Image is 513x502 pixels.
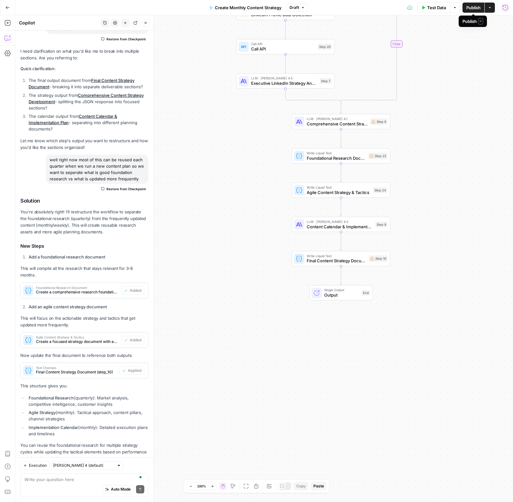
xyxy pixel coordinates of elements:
span: Agile Content Strategy & Tactics [36,336,119,339]
button: Auto Mode [102,485,133,493]
div: Step 24 [373,187,387,193]
h3: New Steps [20,242,148,250]
strong: Agile Strategy [29,410,56,415]
p: Now update the final document to reference both outputs: [20,352,148,359]
g: Edge from step_6 to step_20 [284,20,286,38]
strong: Quick clarification: [20,66,56,71]
span: Publish [466,4,481,11]
button: Restore from Checkpoint [99,185,148,193]
h2: Solution [20,198,148,204]
div: Copilot [19,20,99,26]
span: LLM · [PERSON_NAME] 4.1 [307,116,368,121]
span: LLM · [PERSON_NAME] 4.5 [307,219,373,224]
a: Comprehensive Content Strategy Development [29,93,144,104]
button: Added [121,286,144,295]
span: Call API [251,41,315,46]
li: The final output document from - breaking it into separate deliverable sections? [27,77,148,90]
div: Step 8 [370,118,387,125]
span: Comprehensive Content Strategy Development [307,121,368,127]
div: Step 20 [318,44,332,50]
g: Edge from step_10 to end [340,266,342,284]
span: Single Output [324,287,359,292]
strong: Add an agile content strategy document [29,304,107,309]
div: Call APICall APIStep 20 [236,39,335,54]
span: Text Changes [36,366,117,369]
li: (quarterly): Market analysis, competitive intelligence, customer insights [27,395,148,407]
span: Copy [296,483,306,489]
span: Restore from Checkpoint [106,186,146,191]
g: Edge from step_24 to step_9 [340,198,342,216]
g: Edge from step_20 to step_7 [284,54,286,73]
div: End [362,290,370,296]
button: Copy [294,482,308,490]
span: LLM · [PERSON_NAME] 4.5 [251,76,317,81]
g: Edge from step_23 to step_24 [340,164,342,182]
div: Step 6 [320,10,332,15]
input: Claude Sonnet 4 (default) [53,462,114,469]
span: Agile Content Strategy & Tactics [307,189,371,196]
p: Let me know which step's output you want to restructure and how you'd like the sections organized! [20,137,148,151]
span: Create Monthly Content Strategy [215,4,282,11]
div: Write Liquid TextFinal Content Strategy DocumentStep 10 [292,251,390,266]
span: Create a comprehensive research foundation document that can be reused quarterly [36,289,119,295]
span: Execution [29,463,47,468]
button: Test Data [417,3,450,13]
g: Edge from step_5-conditional-end to step_8 [340,102,342,113]
span: Final Content Strategy Document [307,258,366,264]
div: LinkedIn Profile Data CollectionStep 6 [236,5,335,20]
textarea: To enrich screen reader interactions, please activate Accessibility in Grammarly extension settings [24,476,144,483]
button: Execution [20,461,50,470]
div: Step 9 [375,222,387,227]
span: Content Calendar & Implementation Plan [307,224,373,230]
button: Publish [462,3,484,13]
span: Call API [251,46,315,52]
span: Draft [290,5,299,10]
div: Publish [462,18,483,24]
p: I need clarification on what you'd like me to break into multiple sections. Are you referring to: [20,48,148,61]
div: Step 23 [368,153,387,159]
span: Executive LinkedIn Strategy Analysis [251,80,317,86]
span: P [478,18,483,24]
span: Output [324,292,359,298]
g: Edge from step_8 to step_23 [340,129,342,148]
p: You can reuse the foundational research for multiple strategy cycles while updating the tactical ... [20,442,148,462]
g: Edge from step_7 to step_5-conditional-end [285,89,341,103]
button: Create Monthly Content Strategy [205,3,285,13]
div: LLM · [PERSON_NAME] 4.5Executive LinkedIn Strategy AnalysisStep 7 [236,73,335,89]
button: Draft [287,3,308,12]
strong: Implementation Calendar [29,425,78,430]
span: Write Liquid Text [307,151,366,156]
strong: Add a foundational research document [29,254,105,259]
div: Step 7 [320,78,332,84]
strong: Foundational Research [29,395,74,400]
span: Foundational Research Document [307,155,366,161]
span: Final Content Strategy Document (step_10) [36,369,117,375]
span: 100% [197,484,206,489]
div: Step 10 [369,256,387,262]
p: This will focus on the actionable strategy and tactics that get updated more frequently. [20,315,148,328]
li: The strategy output from - splitting the JSON response into focused sections? [27,92,148,111]
g: Edge from step_9 to step_10 [340,232,342,251]
span: Added [130,337,141,343]
span: Paste [313,483,324,489]
button: Paste [311,482,326,490]
span: Auto Mode [111,486,131,492]
span: LinkedIn Profile Data Collection [251,11,317,18]
div: LLM · [PERSON_NAME] 4.1Comprehensive Content Strategy DevelopmentStep 8 [292,114,390,129]
p: You're absolutely right! I'll restructure the workflow to separate the foundational research (qua... [20,209,148,236]
button: Added [121,336,144,344]
span: Write Liquid Text [307,185,371,190]
div: LLM · [PERSON_NAME] 4.5Content Calendar & Implementation PlanStep 9 [292,217,390,232]
span: Create a focused strategy document with actionable tactics that can be updated monthly [36,339,119,345]
div: Write Liquid TextFoundational Research DocumentStep 23 [292,148,390,164]
div: Single OutputOutputEnd [292,285,390,300]
div: well right now most of this can be reused each quarter when we run a new content plan so we want ... [46,155,148,184]
button: Applied [119,366,144,375]
div: Write Liquid TextAgile Content Strategy & TacticsStep 24 [292,183,390,198]
li: The calendar output from - separating into different planning documents? [27,113,148,132]
p: This structure gives you: [20,383,148,389]
span: Added [130,288,141,293]
li: (monthly): Detailed execution plans and timelines [27,424,148,437]
span: Restore from Checkpoint [106,37,146,42]
button: Restore from Checkpoint [99,35,148,43]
